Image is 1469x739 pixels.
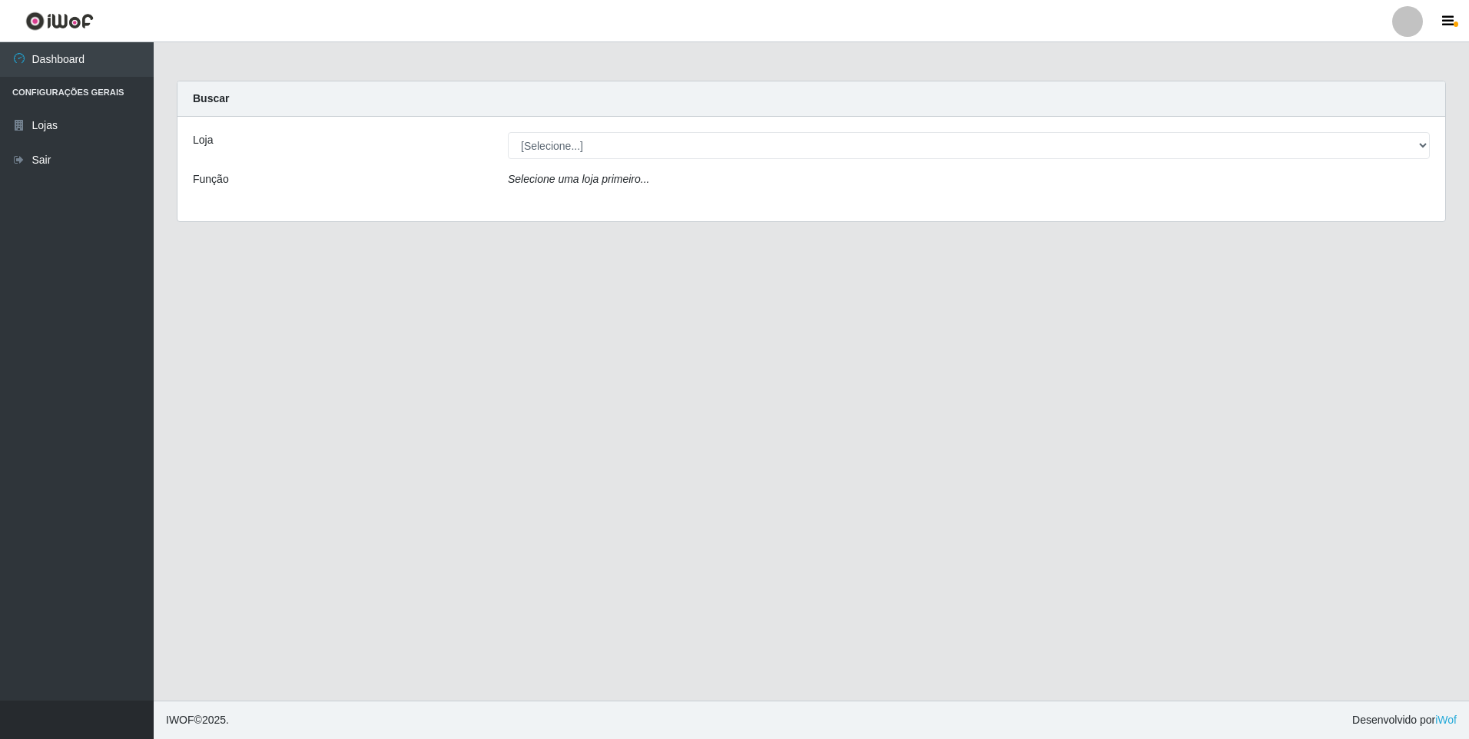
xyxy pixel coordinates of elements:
a: iWof [1435,714,1457,726]
label: Função [193,171,229,187]
strong: Buscar [193,92,229,104]
i: Selecione uma loja primeiro... [508,173,649,185]
span: © 2025 . [166,712,229,728]
span: Desenvolvido por [1352,712,1457,728]
label: Loja [193,132,213,148]
span: IWOF [166,714,194,726]
img: CoreUI Logo [25,12,94,31]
